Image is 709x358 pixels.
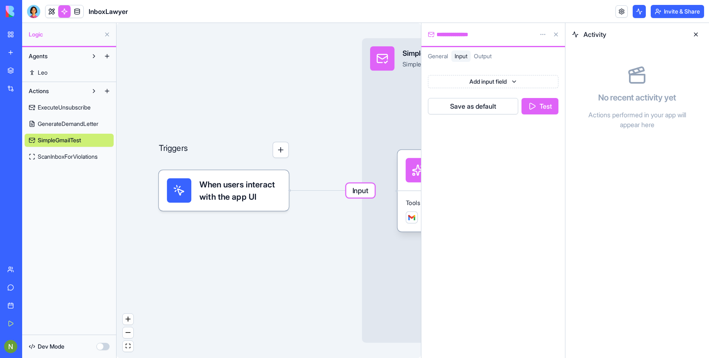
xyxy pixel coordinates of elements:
[455,52,467,59] span: Input
[25,134,114,147] a: SimpleGmailTest
[403,61,548,69] div: Simple test to fetch 5 recent emails from Gmail inbox
[346,183,375,198] span: Input
[123,314,133,325] button: zoom in
[474,52,492,59] span: Output
[89,7,128,16] span: InboxLawyer
[521,98,558,114] button: Test
[159,142,188,158] p: Triggers
[398,150,560,231] div: Tools
[38,136,81,144] span: SimpleGmailTest
[123,327,133,338] button: zoom out
[6,6,57,17] img: logo
[29,52,48,60] span: Agents
[583,30,684,39] span: Activity
[29,87,49,95] span: Actions
[29,30,101,39] span: Logic
[199,178,281,203] span: When users interact with the app UI
[25,150,114,163] a: ScanInboxForViolations
[123,341,133,352] button: fit view
[25,66,114,79] a: Leo
[38,342,64,351] span: Dev Mode
[406,199,519,208] span: Tools
[598,92,676,103] h4: No recent activity yet
[38,103,91,112] span: ExecuteUnsubscribe
[159,109,289,211] div: Triggers
[428,52,448,59] span: General
[25,50,87,63] button: Agents
[25,117,114,130] a: GenerateDemandLetter
[428,98,518,114] button: Save as default
[159,170,289,211] div: When users interact with the app UI
[403,48,548,59] div: SimpleGmailTest
[25,101,114,114] a: ExecuteUnsubscribe
[25,84,87,98] button: Actions
[38,153,98,161] span: ScanInboxForViolations
[4,340,17,353] img: ACg8ocJd-aovskpaOrMdWdnssmdGc9aDTLMfbDe5E_qUIAhqS8vtWA=s96-c
[362,38,667,343] div: InputSimpleGmailTestSimple test to fetch 5 recent emails from Gmail inbox
[651,5,704,18] button: Invite & Share
[428,75,558,88] button: Add input field
[38,68,48,77] span: Leo
[585,110,689,130] p: Actions performed in your app will appear here
[38,120,98,128] span: GenerateDemandLetter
